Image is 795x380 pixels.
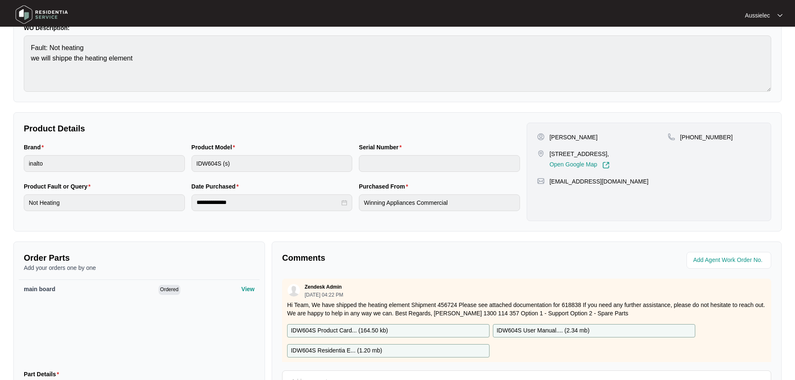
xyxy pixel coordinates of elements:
img: map-pin [537,150,545,157]
p: Comments [282,252,521,264]
img: user.svg [288,284,300,297]
p: Aussielec [745,11,770,20]
p: [STREET_ADDRESS], [550,150,610,158]
p: Product Details [24,123,520,134]
img: map-pin [668,133,675,141]
p: IDW604S Product Card... ( 164.50 kb ) [291,326,388,335]
p: [DATE] 04:22 PM [305,292,343,297]
span: Ordered [159,285,180,295]
a: Open Google Map [550,161,610,169]
input: Date Purchased [197,198,340,207]
p: View [241,285,255,293]
p: Hi Team, We have shipped the heating element Shipment 456724 Please see attached documentation fo... [287,301,766,317]
input: Product Model [192,155,353,172]
img: Link-External [602,161,610,169]
input: Brand [24,155,185,172]
label: Serial Number [359,143,405,151]
label: Brand [24,143,47,151]
span: main board [24,286,55,292]
input: Add Agent Work Order No. [693,255,766,265]
p: Add your orders one by one [24,264,255,272]
label: Date Purchased [192,182,242,191]
label: Part Details [24,370,63,378]
textarea: Fault: Not heating we will shippe the heating element [24,35,771,92]
p: Zendesk Admin [305,284,342,290]
p: Order Parts [24,252,255,264]
p: [PHONE_NUMBER] [680,133,733,141]
p: IDW604S Residentia E... ( 1.20 mb ) [291,346,382,355]
label: Product Fault or Query [24,182,94,191]
p: [EMAIL_ADDRESS][DOMAIN_NAME] [550,177,649,186]
img: dropdown arrow [777,13,782,18]
img: user-pin [537,133,545,141]
img: map-pin [537,177,545,185]
input: Product Fault or Query [24,194,185,211]
input: Serial Number [359,155,520,172]
p: [PERSON_NAME] [550,133,598,141]
img: residentia service logo [13,2,71,27]
label: Purchased From [359,182,411,191]
input: Purchased From [359,194,520,211]
label: Product Model [192,143,239,151]
p: IDW604S User Manual.... ( 2.34 mb ) [497,326,590,335]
